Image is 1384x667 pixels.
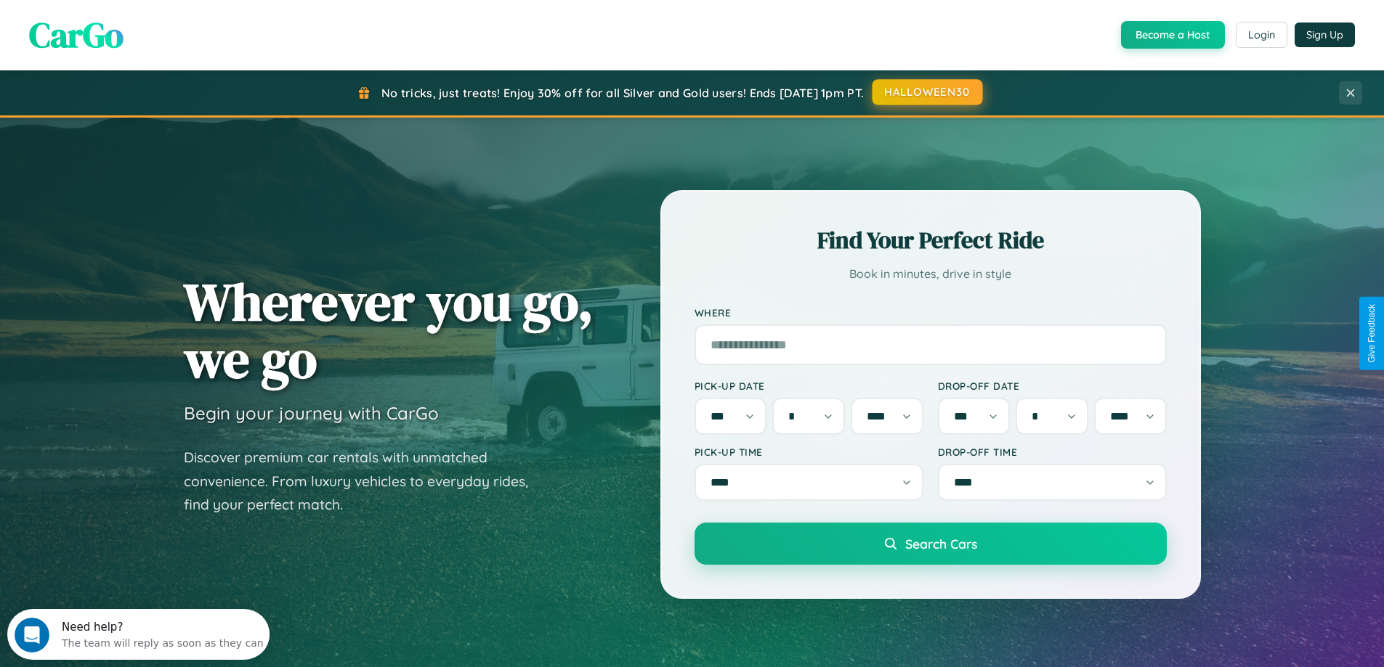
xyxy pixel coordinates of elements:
[6,6,270,46] div: Open Intercom Messenger
[381,86,864,100] span: No tricks, just treats! Enjoy 30% off for all Silver and Gold users! Ends [DATE] 1pm PT.
[873,79,983,105] button: HALLOWEEN30
[695,306,1167,319] label: Where
[695,446,923,458] label: Pick-up Time
[1236,22,1287,48] button: Login
[1367,304,1377,363] div: Give Feedback
[184,402,439,424] h3: Begin your journey with CarGo
[7,609,270,660] iframe: Intercom live chat discovery launcher
[54,12,256,24] div: Need help?
[1295,22,1355,47] button: Sign Up
[695,380,923,392] label: Pick-up Date
[695,523,1167,565] button: Search Cars
[938,446,1167,458] label: Drop-off Time
[184,273,594,388] h1: Wherever you go, we go
[695,224,1167,256] h2: Find Your Perfect Ride
[695,263,1167,285] p: Book in minutes, drive in style
[905,536,977,552] span: Search Cars
[184,446,547,517] p: Discover premium car rentals with unmatched convenience. From luxury vehicles to everyday rides, ...
[15,618,49,652] iframe: Intercom live chat
[29,11,124,59] span: CarGo
[938,380,1167,392] label: Drop-off Date
[54,24,256,39] div: The team will reply as soon as they can
[1121,21,1225,49] button: Become a Host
